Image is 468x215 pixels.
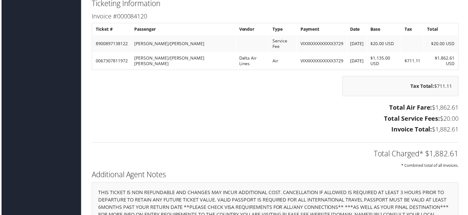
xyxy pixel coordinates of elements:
[425,53,459,69] td: $1,862.61 USD
[131,36,235,52] td: [PERSON_NAME]/[PERSON_NAME]
[392,126,433,134] strong: Invoice Total:
[91,104,460,112] h3: $1,862.61
[91,126,460,135] h3: $1,882.61
[236,24,269,35] th: Vendor
[402,163,460,169] small: * Combined total of all invoices.
[298,53,347,69] td: VIXXXXXXXXXXXX3729
[269,53,297,69] td: Air
[385,115,441,123] strong: Total Service Fees:
[348,53,368,69] td: [DATE]
[91,149,460,160] h2: Total Charged* $1,882.61
[425,36,459,52] td: $20.00 USD
[368,53,402,69] td: $1,135.00 USD
[91,115,460,123] h3: $20.00
[269,36,297,52] td: Service Fee
[368,36,402,52] td: $20.00 USD
[348,24,368,35] th: Date
[91,12,460,21] h3: Invoice #000084120
[343,76,460,97] div: $711.11
[131,24,235,35] th: Passenger
[92,36,130,52] td: 8900897138122
[402,53,425,69] td: $711.11
[269,24,297,35] th: Type
[368,24,402,35] th: Base
[402,24,425,35] th: Tax
[411,83,435,90] strong: Tax Total:
[92,24,130,35] th: Ticket #
[91,170,460,181] h2: Additional Agent Notes
[425,24,459,35] th: Total
[298,24,347,35] th: Payment
[390,104,433,112] strong: Total Air Fare:
[348,36,368,52] td: [DATE]
[92,53,130,69] td: 0067307811972
[298,36,347,52] td: VIXXXXXXXXXXXX3729
[131,53,235,69] td: [PERSON_NAME]/[PERSON_NAME] [PERSON_NAME]
[236,53,269,69] td: Delta Air Lines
